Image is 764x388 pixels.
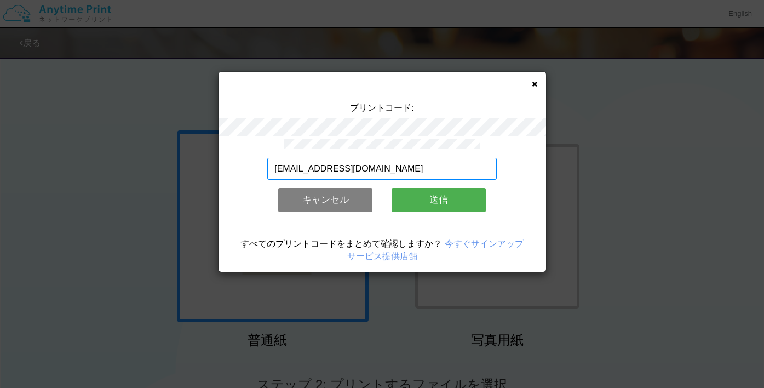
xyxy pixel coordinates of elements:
[347,252,417,261] a: サービス提供店舗
[267,158,497,180] input: メールアドレス
[278,188,372,212] button: キャンセル
[240,239,442,248] span: すべてのプリントコードをまとめて確認しますか？
[445,239,524,248] a: 今すぐサインアップ
[350,103,413,112] span: プリントコード:
[392,188,486,212] button: 送信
